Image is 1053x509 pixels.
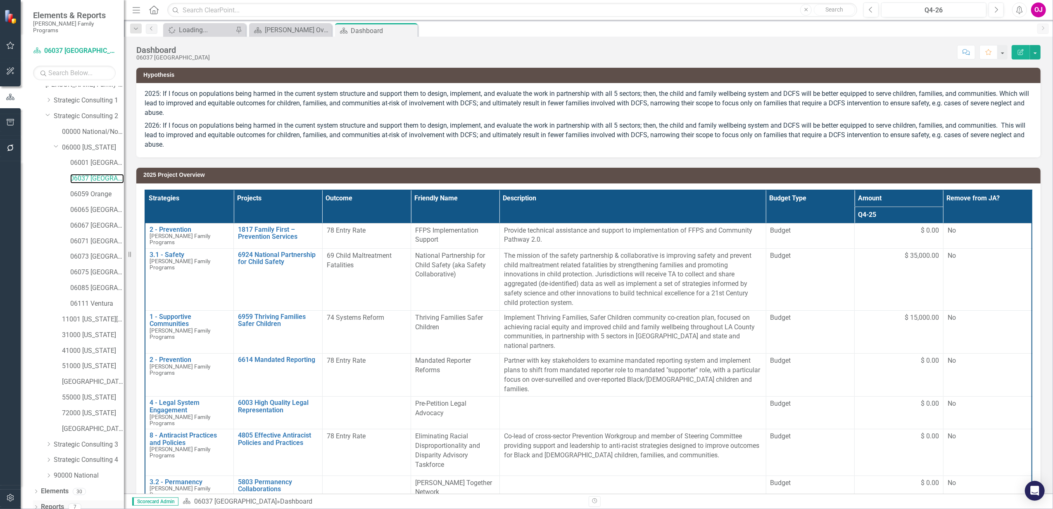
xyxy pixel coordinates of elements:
[62,346,124,356] a: 41000 [US_STATE]
[54,471,124,480] a: 90000 National
[766,354,855,397] td: Double-Click to Edit
[905,251,939,261] span: $ 35,000.00
[62,143,124,152] a: 06000 [US_STATE]
[855,397,944,429] td: Double-Click to Edit
[415,252,486,278] span: National Partnership for Child Safety (aka Safety Collaborative)
[150,432,229,446] a: 8 - Antiracist Practices and Policies
[70,158,124,168] a: 06001 [GEOGRAPHIC_DATA]
[145,248,234,310] td: Double-Click to Edit Right Click for Context Menu
[770,251,851,261] span: Budget
[238,356,318,364] a: 6614 Mandated Reporting
[150,399,229,414] a: 4 - Legal System Engagement
[145,89,1032,119] p: 2025: If I focus on populations being harmed in the current system structure and support them to ...
[766,248,855,310] td: Double-Click to Edit
[145,310,234,353] td: Double-Click to Edit Right Click for Context Menu
[948,400,956,407] span: No
[54,96,124,105] a: Strategic Consulting 1
[322,354,411,397] td: Double-Click to Edit
[415,314,483,331] span: Thriving Families Safer Children
[411,476,500,501] td: Double-Click to Edit
[943,476,1032,501] td: Double-Click to Edit
[150,363,210,376] span: [PERSON_NAME] Family Programs
[234,429,323,476] td: Double-Click to Edit Right Click for Context Menu
[770,313,851,323] span: Budget
[855,248,944,310] td: Double-Click to Edit
[411,310,500,353] td: Double-Click to Edit
[770,478,851,488] span: Budget
[234,248,323,310] td: Double-Click to Edit Right Click for Context Menu
[143,72,1036,78] h3: Hypothesis
[943,248,1032,310] td: Double-Click to Edit
[855,429,944,476] td: Double-Click to Edit
[33,66,116,80] input: Search Below...
[766,397,855,429] td: Double-Click to Edit
[150,313,229,328] a: 1 - Supportive Communities
[948,226,956,234] span: No
[145,476,234,501] td: Double-Click to Edit Right Click for Context Menu
[143,172,1036,178] h3: 2025 Project Overview
[234,397,323,429] td: Double-Click to Edit Right Click for Context Menu
[238,226,318,240] a: 1817 Family First – Prevention Services
[943,429,1032,476] td: Double-Click to Edit
[322,310,411,353] td: Double-Click to Edit
[62,331,124,340] a: 31000 [US_STATE]
[504,313,762,351] p: Implement Thriving Families, Safer Children community co-creation plan, focused on achieving raci...
[150,226,229,233] a: 2 - Prevention
[62,315,124,324] a: 11001 [US_STATE][GEOGRAPHIC_DATA]
[167,3,857,17] input: Search ClearPoint...
[770,432,851,441] span: Budget
[150,478,229,486] a: 3.2 - Permanency
[499,310,766,353] td: Double-Click to Edit
[948,357,956,364] span: No
[411,354,500,397] td: Double-Click to Edit
[62,424,124,434] a: [GEOGRAPHIC_DATA]
[265,25,330,35] div: [PERSON_NAME] Overview
[766,310,855,353] td: Double-Click to Edit
[41,487,69,496] a: Elements
[33,46,116,56] a: 06037 [GEOGRAPHIC_DATA]
[943,354,1032,397] td: Double-Click to Edit
[145,397,234,429] td: Double-Click to Edit Right Click for Context Menu
[504,356,762,394] p: Partner with key stakeholders to examine mandated reporting system and implement plans to shift f...
[234,476,323,501] td: Double-Click to Edit Right Click for Context Menu
[1031,2,1046,17] button: OJ
[415,479,492,496] span: [PERSON_NAME] Together Network
[499,223,766,248] td: Double-Click to Edit
[145,119,1032,150] p: 2026: If I focus on populations being harmed in the current system structure and support them to ...
[54,112,124,121] a: Strategic Consulting 2
[150,327,210,340] span: [PERSON_NAME] Family Programs
[70,299,124,309] a: 06111 Ventura
[1025,481,1045,501] div: Open Intercom Messenger
[33,10,116,20] span: Elements & Reports
[150,414,210,426] span: [PERSON_NAME] Family Programs
[238,313,318,328] a: 6959 Thriving Families Safer Children
[280,497,312,505] div: Dashboard
[881,2,986,17] button: Q4-26
[327,432,366,440] span: 78 Entry Rate
[54,455,124,465] a: Strategic Consulting 4
[766,476,855,501] td: Double-Click to Edit
[238,251,318,266] a: 6924 National Partnership for Child Safety
[322,223,411,248] td: Double-Click to Edit
[132,497,178,506] span: Scorecard Admin
[921,356,939,366] span: $ 0.00
[814,4,855,16] button: Search
[4,10,19,24] img: ClearPoint Strategy
[948,252,956,259] span: No
[70,283,124,293] a: 06085 [GEOGRAPHIC_DATA][PERSON_NAME]
[770,226,851,235] span: Budget
[415,357,471,374] span: Mandated Reporter Reforms
[499,397,766,429] td: Double-Click to Edit
[948,432,956,440] span: No
[73,488,86,495] div: 30
[770,399,851,409] span: Budget
[855,310,944,353] td: Double-Click to Edit
[921,478,939,488] span: $ 0.00
[251,25,330,35] a: [PERSON_NAME] Overview
[411,223,500,248] td: Double-Click to Edit
[322,397,411,429] td: Double-Click to Edit
[921,432,939,441] span: $ 0.00
[322,248,411,310] td: Double-Click to Edit
[33,20,116,34] small: [PERSON_NAME] Family Programs
[234,354,323,397] td: Double-Click to Edit Right Click for Context Menu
